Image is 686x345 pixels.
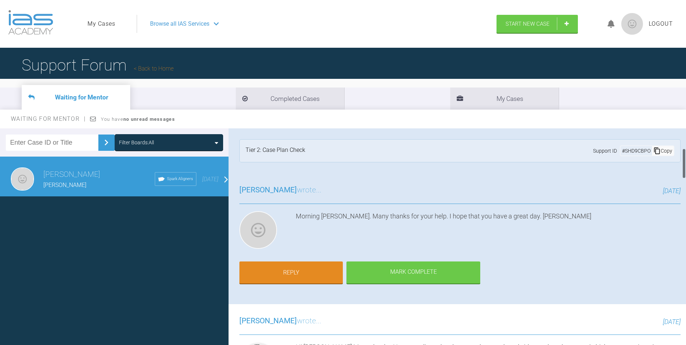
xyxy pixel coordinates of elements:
[296,211,681,252] div: Morning [PERSON_NAME]. Many thanks for your help. I hope that you have a great day. [PERSON_NAME]
[150,19,209,29] span: Browse all IAS Services
[43,182,86,188] span: [PERSON_NAME]
[6,135,98,151] input: Enter Case ID or Title
[11,115,86,122] span: Waiting for Mentor
[246,145,305,156] div: Tier 2: Case Plan Check
[239,211,277,249] img: Jacqueline Fergus
[11,167,34,191] img: Jacqueline Fergus
[22,52,174,78] h1: Support Forum
[239,186,297,194] span: [PERSON_NAME]
[43,169,155,181] h3: [PERSON_NAME]
[101,137,112,148] img: chevronRight.28bd32b0.svg
[8,10,53,35] img: logo-light.3e3ef733.png
[202,176,218,183] span: [DATE]
[663,318,681,325] span: [DATE]
[119,139,154,146] div: Filter Boards: All
[621,13,643,35] img: profile.png
[663,187,681,195] span: [DATE]
[88,19,115,29] a: My Cases
[450,88,559,110] li: My Cases
[621,147,652,155] div: # SHD9CBPO
[236,88,344,110] li: Completed Cases
[167,176,193,182] span: Spark Aligners
[497,15,578,33] a: Start New Case
[101,116,175,122] span: You have
[346,261,480,284] div: Mark Complete
[593,147,617,155] span: Support ID
[239,261,343,284] a: Reply
[239,316,297,325] span: [PERSON_NAME]
[239,184,321,196] h3: wrote...
[239,315,321,327] h3: wrote...
[506,21,550,27] span: Start New Case
[123,116,175,122] strong: no unread messages
[649,19,673,29] a: Logout
[134,65,174,72] a: Back to Home
[652,146,674,156] div: Copy
[22,85,130,110] li: Waiting for Mentor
